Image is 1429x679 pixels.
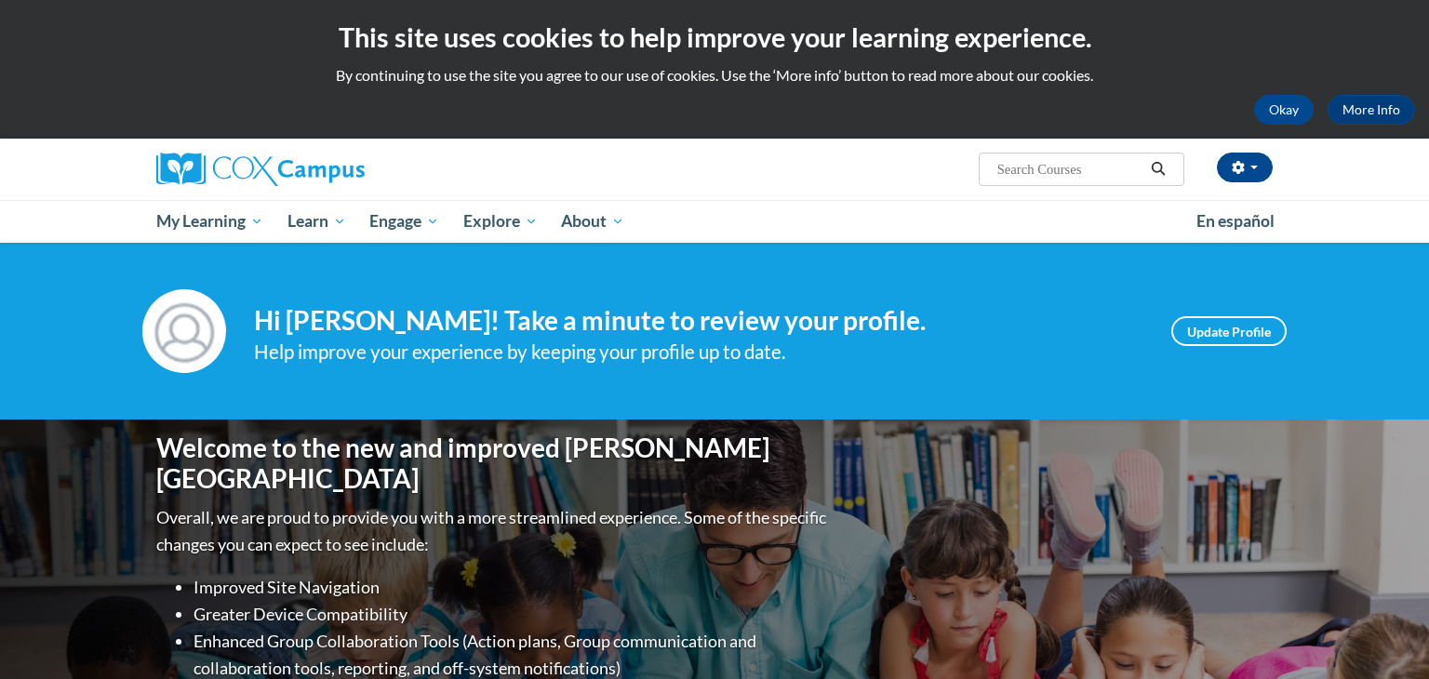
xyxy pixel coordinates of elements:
[14,65,1415,86] p: By continuing to use the site you agree to our use of cookies. Use the ‘More info’ button to read...
[1196,211,1275,231] span: En español
[14,19,1415,56] h2: This site uses cookies to help improve your learning experience.
[254,337,1143,367] div: Help improve your experience by keeping your profile up to date.
[156,210,263,233] span: My Learning
[1355,605,1414,664] iframe: Button to launch messaging window
[1171,316,1287,346] a: Update Profile
[561,210,624,233] span: About
[1328,95,1415,125] a: More Info
[144,200,275,243] a: My Learning
[1184,202,1287,241] a: En español
[156,153,365,186] img: Cox Campus
[156,504,831,558] p: Overall, we are proud to provide you with a more streamlined experience. Some of the specific cha...
[369,210,439,233] span: Engage
[550,200,637,243] a: About
[451,200,550,243] a: Explore
[156,153,510,186] a: Cox Campus
[142,289,226,373] img: Profile Image
[357,200,451,243] a: Engage
[194,574,831,601] li: Improved Site Navigation
[1217,153,1273,182] button: Account Settings
[275,200,358,243] a: Learn
[1254,95,1314,125] button: Okay
[1144,158,1172,180] button: Search
[995,158,1144,180] input: Search Courses
[254,305,1143,337] h4: Hi [PERSON_NAME]! Take a minute to review your profile.
[463,210,538,233] span: Explore
[194,601,831,628] li: Greater Device Compatibility
[128,200,1301,243] div: Main menu
[156,433,831,495] h1: Welcome to the new and improved [PERSON_NAME][GEOGRAPHIC_DATA]
[287,210,346,233] span: Learn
